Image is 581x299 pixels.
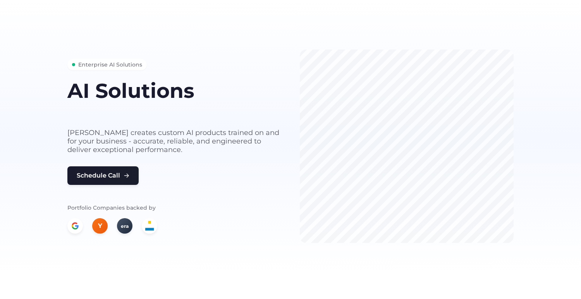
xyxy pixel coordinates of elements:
[67,80,281,102] h1: AI Solutions
[117,218,132,234] div: era
[67,166,139,185] button: Schedule Call
[78,60,142,69] span: Enterprise AI Solutions
[67,128,281,154] p: [PERSON_NAME] creates custom AI products trained on and for your business - accurate, reliable, a...
[67,105,281,119] h2: built for your business needs
[67,203,281,212] p: Portfolio Companies backed by
[92,218,108,234] div: Y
